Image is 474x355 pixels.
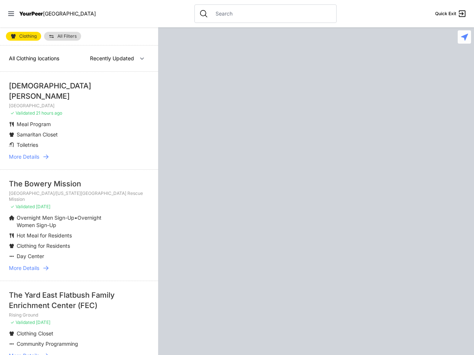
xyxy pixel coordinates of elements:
[17,330,53,337] span: Clothing Closet
[10,319,35,325] span: ✓ Validated
[435,9,467,18] a: Quick Exit
[435,11,456,17] span: Quick Exit
[17,121,51,127] span: Meal Program
[10,204,35,209] span: ✓ Validated
[9,179,149,189] div: The Bowery Mission
[19,11,96,16] a: YourPeer[GEOGRAPHIC_DATA]
[17,253,44,259] span: Day Center
[9,103,149,109] p: [GEOGRAPHIC_DATA]
[17,243,70,249] span: Clothing for Residents
[9,55,59,61] span: All Clothing locations
[9,312,149,318] p: Rising Ground
[9,153,149,160] a: More Details
[19,10,43,17] span: YourPeer
[9,153,39,160] span: More Details
[17,214,74,221] span: Overnight Men Sign-Up
[36,319,50,325] span: [DATE]
[17,142,38,148] span: Toiletries
[9,264,149,272] a: More Details
[9,190,149,202] p: [GEOGRAPHIC_DATA]/[US_STATE][GEOGRAPHIC_DATA] Rescue Mission
[9,264,39,272] span: More Details
[19,34,37,38] span: Clothing
[211,10,332,17] input: Search
[36,204,50,209] span: [DATE]
[10,110,35,116] span: ✓ Validated
[43,10,96,17] span: [GEOGRAPHIC_DATA]
[9,81,149,101] div: [DEMOGRAPHIC_DATA][PERSON_NAME]
[36,110,62,116] span: 21 hours ago
[17,341,78,347] span: Community Programming
[17,131,58,138] span: Samaritan Closet
[17,232,72,239] span: Hot Meal for Residents
[57,34,77,38] span: All Filters
[9,290,149,311] div: The Yard East Flatbush Family Enrichment Center (FEC)
[44,32,81,41] a: All Filters
[6,32,41,41] a: Clothing
[74,214,77,221] span: •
